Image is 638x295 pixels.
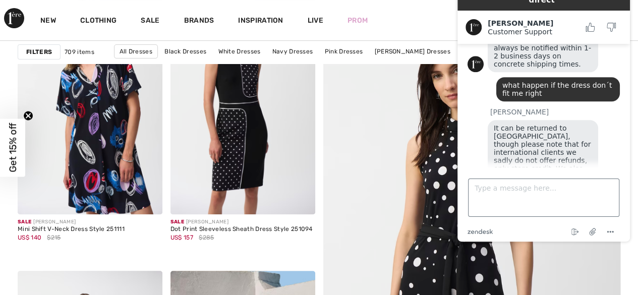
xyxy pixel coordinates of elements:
a: Pink Dresses [320,45,368,58]
span: 709 items [65,47,94,56]
img: 1ère Avenue [4,8,24,28]
a: Navy Dresses [267,45,318,58]
a: All Dresses [114,44,158,58]
a: Prom [347,15,368,26]
a: [PERSON_NAME] Dresses [369,45,455,58]
span: Sale [18,219,31,225]
a: Sale [141,16,159,27]
div: Dot Print Sleeveless Sheath Dress Style 251094 [170,226,313,233]
a: New [40,16,56,27]
strong: Filters [26,47,52,56]
div: [PERSON_NAME] [170,218,313,226]
span: $285 [199,233,214,242]
span: Inspiration [238,16,283,27]
span: US$ 140 [18,234,41,241]
span: Chat [22,7,43,16]
a: Brands [184,16,214,27]
div: Mini Shift V-Neck Dress Style 251111 [18,226,125,233]
a: Black Dresses [159,45,211,58]
span: Sale [170,219,184,225]
span: US$ 157 [170,234,193,241]
span: $215 [47,233,61,242]
a: White Dresses [213,45,265,58]
a: Short Dresses [328,58,380,72]
a: Live [308,15,323,26]
a: Long Dresses [276,58,327,72]
a: Clothing [80,16,117,27]
div: [PERSON_NAME] [18,218,125,226]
